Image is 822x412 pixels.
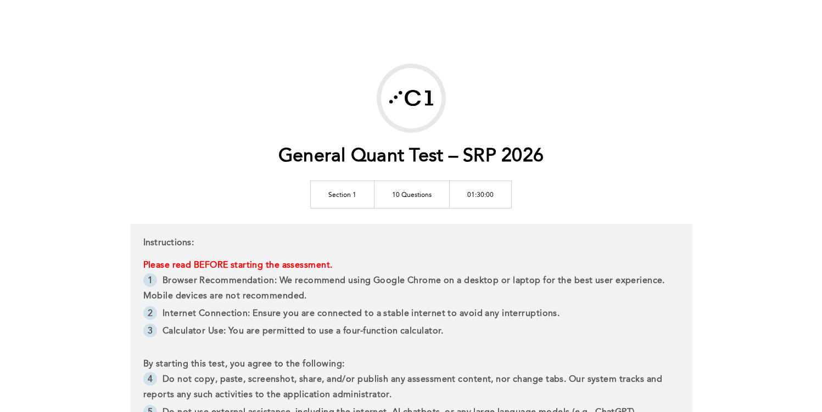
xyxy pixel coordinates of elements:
[143,375,665,399] span: Do not copy, paste, screenshot, share, and/or publish any assessment content, nor change tabs. Ou...
[450,180,512,208] td: 01:30:00
[311,180,374,208] td: Section 1
[163,309,560,318] span: Internet Connection: Ensure you are connected to a stable internet to avoid any interruptions.
[374,180,450,208] td: 10 Questions
[143,276,668,301] span: Browser Recommendation: We recommend using Google Chrome on a desktop or laptop for the best user...
[278,145,544,168] h1: General Quant Test – SRP 2026
[143,261,333,270] span: Please read BEFORE starting the assessment.
[143,360,345,369] span: By starting this test, you agree to the following:
[163,327,444,336] span: Calculator Use: You are permitted to use a four-function calculator.
[381,68,441,128] img: G-Research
